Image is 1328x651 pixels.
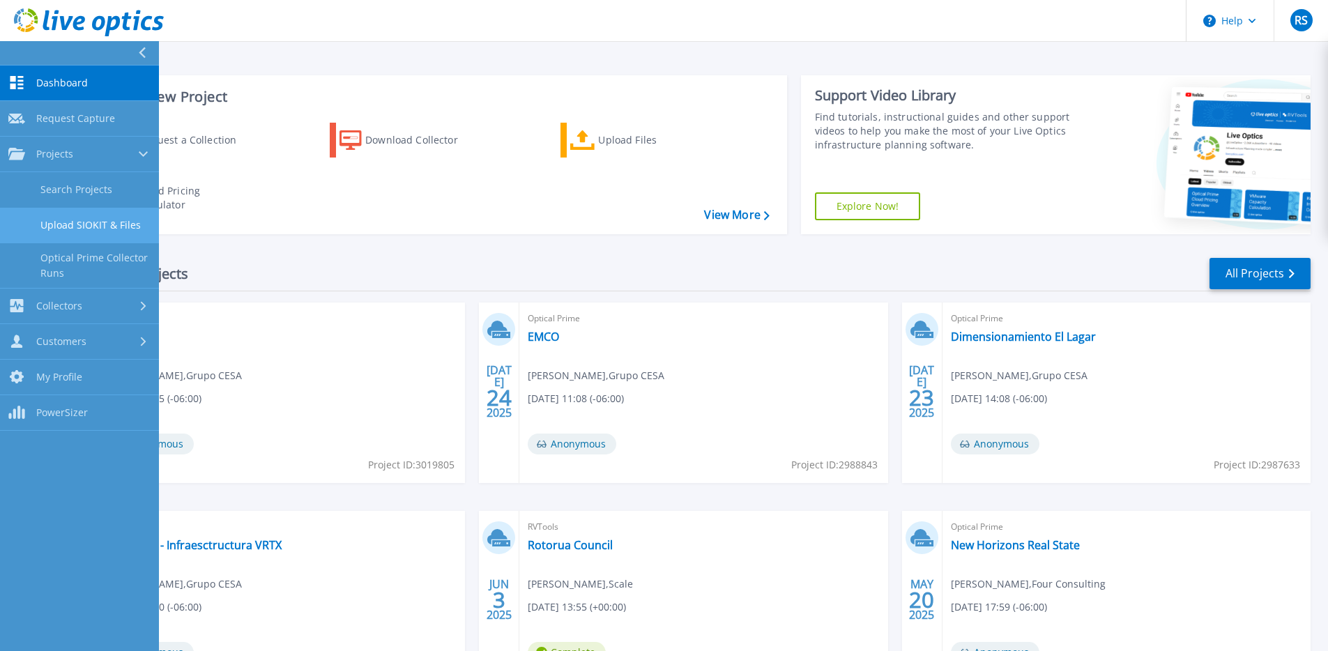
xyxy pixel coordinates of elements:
div: [DATE] 2025 [908,366,935,417]
div: Cloud Pricing Calculator [137,184,248,212]
span: Optical Prime [951,311,1302,326]
a: Request a Collection [99,123,254,158]
a: Explore Now! [815,192,921,220]
span: Anonymous [528,434,616,454]
div: Upload Files [598,126,710,154]
a: View More [704,208,769,222]
span: Optical Prime [528,311,879,326]
span: Optical Prime [951,519,1302,535]
span: [PERSON_NAME] , Grupo CESA [105,368,242,383]
span: 24 [487,392,512,404]
span: [DATE] 13:55 (+00:00) [528,599,626,615]
a: Aquafinca - Infraesctructura VRTX [105,538,282,552]
a: Upload Files [560,123,716,158]
span: Anonymous [951,434,1039,454]
span: Project ID: 3019805 [368,457,455,473]
span: 3 [493,594,505,606]
span: 23 [909,392,934,404]
a: Rotorua Council [528,538,613,552]
span: RVTools [528,519,879,535]
span: Dashboard [36,77,88,89]
span: [PERSON_NAME] , Four Consulting [951,576,1106,592]
span: 20 [909,594,934,606]
div: Request a Collection [139,126,250,154]
span: PowerSizer [36,406,88,419]
a: Dimensionamiento El Lagar [951,330,1096,344]
span: Collectors [36,300,82,312]
span: Customers [36,335,86,348]
a: New Horizons Real State [951,538,1080,552]
span: Request Capture [36,112,115,125]
span: [DATE] 11:08 (-06:00) [528,391,624,406]
span: [DATE] 17:59 (-06:00) [951,599,1047,615]
span: Optical Prime [105,311,457,326]
a: EMCO [528,330,559,344]
div: JUN 2025 [486,574,512,625]
a: All Projects [1209,258,1311,289]
span: [PERSON_NAME] , Grupo CESA [528,368,664,383]
a: Cloud Pricing Calculator [99,181,254,215]
div: Find tutorials, instructional guides and other support videos to help you make the most of your L... [815,110,1075,152]
span: [PERSON_NAME] , Scale [528,576,633,592]
h3: Start a New Project [99,89,769,105]
span: My Profile [36,371,82,383]
span: [PERSON_NAME] , Grupo CESA [105,576,242,592]
span: Project ID: 2987633 [1214,457,1300,473]
div: Download Collector [365,126,477,154]
div: MAY 2025 [908,574,935,625]
span: Project ID: 2988843 [791,457,878,473]
span: Optical Prime [105,519,457,535]
a: Download Collector [330,123,485,158]
span: Projects [36,148,73,160]
div: Support Video Library [815,86,1075,105]
span: RS [1295,15,1308,26]
span: [PERSON_NAME] , Grupo CESA [951,368,1087,383]
span: [DATE] 14:08 (-06:00) [951,391,1047,406]
div: [DATE] 2025 [486,366,512,417]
